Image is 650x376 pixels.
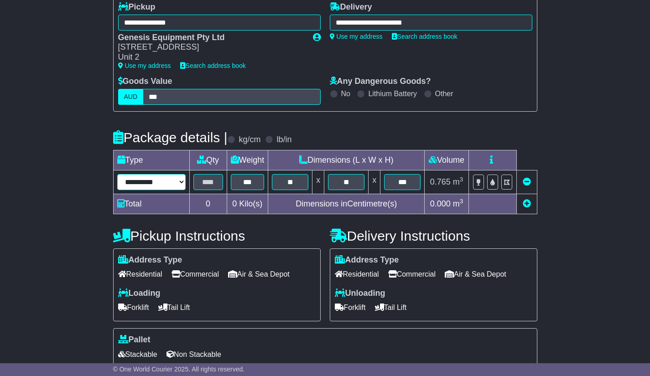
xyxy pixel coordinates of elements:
[118,33,304,43] div: Genesis Equipment Pty Ltd
[118,335,151,345] label: Pallet
[118,347,157,361] span: Stackable
[118,2,156,12] label: Pickup
[227,194,268,214] td: Kilo(s)
[388,267,436,281] span: Commercial
[330,77,431,87] label: Any Dangerous Goods?
[227,150,268,170] td: Weight
[232,199,237,208] span: 0
[425,150,469,170] td: Volume
[330,228,537,243] h4: Delivery Instructions
[460,176,463,183] sup: 3
[118,77,172,87] label: Goods Value
[113,130,228,145] h4: Package details |
[118,267,162,281] span: Residential
[118,300,149,314] span: Forklift
[189,150,227,170] td: Qty
[453,199,463,208] span: m
[335,300,366,314] span: Forklift
[113,150,189,170] td: Type
[268,150,425,170] td: Dimensions (L x W x H)
[158,300,190,314] span: Tail Lift
[166,347,221,361] span: Non Stackable
[368,89,417,98] label: Lithium Battery
[392,33,458,40] a: Search address book
[460,198,463,205] sup: 3
[430,177,451,186] span: 0.765
[118,52,304,62] div: Unit 2
[330,2,372,12] label: Delivery
[375,300,407,314] span: Tail Lift
[118,288,161,299] label: Loading
[228,267,290,281] span: Air & Sea Depot
[118,255,182,265] label: Address Type
[430,199,451,208] span: 0.000
[239,135,260,145] label: kg/cm
[118,89,144,105] label: AUD
[118,42,304,52] div: [STREET_ADDRESS]
[330,33,383,40] a: Use my address
[341,89,350,98] label: No
[189,194,227,214] td: 0
[113,366,245,373] span: © One World Courier 2025. All rights reserved.
[523,177,531,186] a: Remove this item
[172,267,219,281] span: Commercial
[335,267,379,281] span: Residential
[312,170,324,194] td: x
[453,177,463,186] span: m
[180,62,246,69] a: Search address book
[268,194,425,214] td: Dimensions in Centimetre(s)
[276,135,291,145] label: lb/in
[369,170,380,194] td: x
[335,288,385,299] label: Unloading
[113,228,321,243] h4: Pickup Instructions
[445,267,506,281] span: Air & Sea Depot
[113,194,189,214] td: Total
[435,89,453,98] label: Other
[335,255,399,265] label: Address Type
[118,62,171,69] a: Use my address
[523,199,531,208] a: Add new item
